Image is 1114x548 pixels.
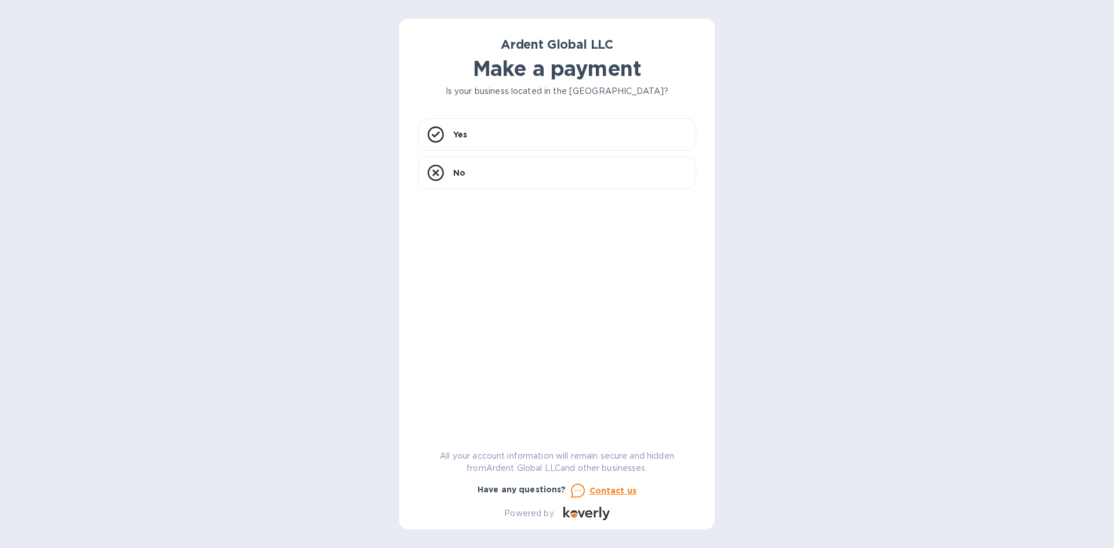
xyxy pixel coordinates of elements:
p: No [453,167,465,179]
p: All your account information will remain secure and hidden from Ardent Global LLC and other busin... [418,450,696,474]
p: Powered by [504,507,554,520]
p: Is your business located in the [GEOGRAPHIC_DATA]? [418,85,696,97]
b: Have any questions? [478,485,566,494]
b: Ardent Global LLC [501,37,613,52]
h1: Make a payment [418,56,696,81]
u: Contact us [589,486,637,495]
p: Yes [453,129,467,140]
